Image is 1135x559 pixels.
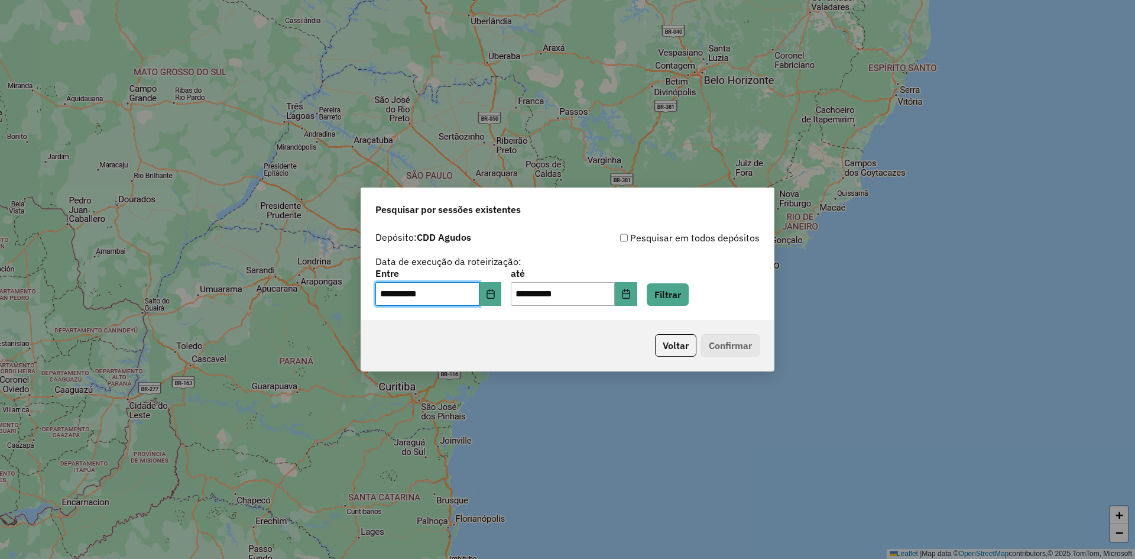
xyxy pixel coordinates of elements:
[375,266,501,280] label: Entre
[375,230,471,244] label: Depósito:
[375,202,521,217] span: Pesquisar por sessões existentes
[479,282,502,306] button: Choose Date
[647,283,689,306] button: Filtrar
[511,266,637,280] label: até
[655,334,696,357] button: Voltar
[567,231,760,245] div: Pesquisar em todos depósitos
[417,231,471,243] strong: CDD Agudos
[615,282,637,306] button: Choose Date
[375,254,521,269] label: Data de execução da roteirização:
